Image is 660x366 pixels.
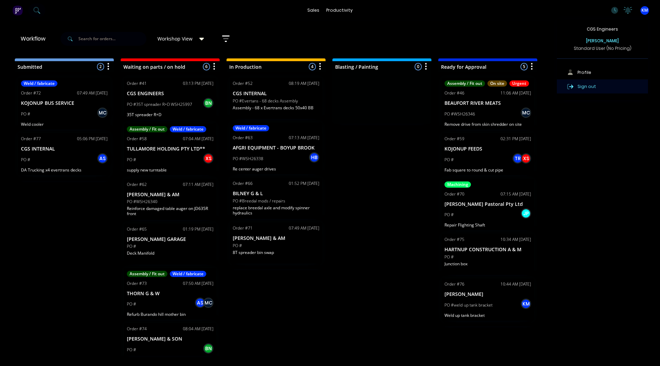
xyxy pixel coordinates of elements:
[21,146,108,152] p: CGS INTERNAL
[487,80,507,87] div: On site
[442,278,534,321] div: Order #7610:44 AM [DATE][PERSON_NAME]PO #weld up tank bracketKMWeld up tank bracket
[97,153,108,164] div: AS
[289,135,319,141] div: 07:13 AM [DATE]
[127,326,147,332] div: Order #74
[233,250,319,255] p: 8T spreader bin swap
[557,79,648,93] button: Sign out
[557,66,648,79] button: Profile
[127,192,213,198] p: [PERSON_NAME] & AM
[233,91,319,97] p: CGS INTERNAL
[127,91,213,97] p: CGS ENGINEERS
[233,145,319,151] p: AFGRI EQUIPMENT - BOYUP BROOK
[444,281,464,287] div: Order #76
[21,90,41,96] div: Order #72
[521,153,531,164] div: XS
[203,343,213,354] div: BN
[233,235,319,241] p: [PERSON_NAME] & AM
[444,100,531,106] p: BEAUFORT RIVER MEATS
[230,222,322,264] div: Order #7107:49 AM [DATE][PERSON_NAME] & AMPO #8T spreader bin swap
[183,181,213,188] div: 07:11 AM [DATE]
[444,212,454,218] p: PO #
[444,146,531,152] p: KOJONUP FEEDS
[233,243,242,249] p: PO #
[289,180,319,187] div: 01:52 PM [DATE]
[230,78,322,119] div: Order #5208:19 AM [DATE]CGS INTERNALPO #Evertans - 68 decks AssemblyAssembly - 68 x Evertrans dec...
[127,146,213,152] p: TULLAMORE HOLDING PTY LTD**
[509,80,529,87] div: Urgent
[127,271,167,277] div: Assembly / Fit out
[577,69,591,76] div: Profile
[127,181,147,188] div: Order #62
[21,167,108,173] p: DA Trucking x4 evertrans decks
[233,105,319,110] p: Assembly - 68 x Evertrans decks 50x40 BB
[233,80,253,87] div: Order #52
[289,80,319,87] div: 08:19 AM [DATE]
[444,201,531,207] p: [PERSON_NAME] Pastoral Pty Ltd
[127,199,157,205] p: PO #WSH26340
[574,45,631,52] div: Standard User (No Pricing)
[444,167,531,173] p: Fab square to round & cut pipe
[444,291,531,297] p: [PERSON_NAME]
[444,191,464,197] div: Order #70
[233,225,253,231] div: Order #71
[157,35,192,42] span: Workshop View
[444,80,485,87] div: Assembly / Fit out
[233,135,253,141] div: Order #63
[183,226,213,232] div: 01:19 PM [DATE]
[500,90,531,96] div: 11:06 AM [DATE]
[233,156,263,162] p: PO #WSH26338
[21,157,30,163] p: PO #
[77,136,108,142] div: 05:06 PM [DATE]
[230,122,322,174] div: Weld / fabricateOrder #6307:13 AM [DATE]AFGRI EQUIPMENT - BOYUP BROOKPO #WSH26338HBRe center auge...
[444,136,464,142] div: Order #59
[21,111,30,117] p: PO #
[513,153,523,164] div: TR
[124,323,216,365] div: Order #7408:04 AM [DATE][PERSON_NAME] & SONPO #BN
[127,291,213,297] p: THORN G & W
[586,38,619,44] div: [PERSON_NAME]
[500,236,531,243] div: 10:34 AM [DATE]
[127,80,147,87] div: Order #41
[442,234,534,275] div: Order #7510:34 AM [DATE]HARTNUP CONSTRUCTION A & MPO #Junction box
[127,101,192,108] p: PO #35T spreader R+D WSH25997
[127,236,213,242] p: [PERSON_NAME] GARAGE
[170,271,206,277] div: Weld / fabricate
[124,123,216,175] div: Assembly / Fit outWeld / fabricateOrder #5807:04 AM [DATE]TULLAMORE HOLDING PTY LTD**PO #XSsupply...
[444,157,454,163] p: PO #
[233,98,298,104] p: PO #Evertans - 68 decks Assembly
[127,280,147,287] div: Order #73
[124,223,216,265] div: Order #6501:19 PM [DATE][PERSON_NAME] GARAGEPO #Deck Manifold
[577,83,596,89] div: Sign out
[233,125,269,131] div: Weld / fabricate
[127,157,136,163] p: PO #
[444,302,493,308] p: PO #weld up tank bracket
[521,299,531,309] div: KM
[230,178,322,219] div: Order #6601:52 PM [DATE]BILNEY G & LPO #Breedal mods / repairsreplace breedal axle and modify spi...
[500,136,531,142] div: 02:31 PM [DATE]
[203,298,213,308] div: MC
[21,136,41,142] div: Order #77
[127,206,213,216] p: Reinforce damaged table auger on JD635R front
[21,122,108,127] p: Weld cooler
[127,336,213,342] p: [PERSON_NAME] & SON
[289,225,319,231] div: 07:49 AM [DATE]
[444,222,531,228] p: Repair Flighting Shaft
[183,326,213,332] div: 08:04 AM [DATE]
[77,90,108,96] div: 07:49 AM [DATE]
[444,90,464,96] div: Order #46
[127,226,147,232] div: Order #65
[521,208,531,219] div: JP
[97,108,108,118] div: MC
[233,166,319,171] p: Re center auger drives
[21,35,49,43] div: Workflow
[78,32,146,46] input: Search for orders...
[18,78,110,130] div: Weld / fabricateOrder #7207:49 AM [DATE]KOJONUP BUS SERVICEPO #MCWeld cooler
[127,112,213,117] p: 35T spreader R+D
[127,136,147,142] div: Order #58
[170,126,206,132] div: Weld / fabricate
[444,261,531,266] p: Junction box
[124,78,216,120] div: Order #4103:13 PM [DATE]CGS ENGINEERSPO #35T spreader R+D WSH25997BN35T spreader R+D
[444,111,475,117] p: PO #WSH26346
[127,312,213,317] p: Refurb Burando hill mother bin
[21,80,57,87] div: Weld / fabricate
